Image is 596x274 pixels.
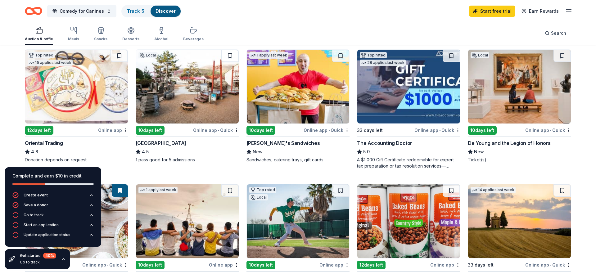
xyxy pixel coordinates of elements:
button: Comedy for Canines [47,5,116,17]
div: 14 applies last week [471,187,516,193]
span: • [439,128,440,133]
span: 4.8 [31,148,38,155]
div: 1 apply last week [138,187,178,193]
div: [PERSON_NAME]'s Sandwiches [246,139,320,147]
button: Update application status [12,232,94,242]
img: Image for De Young and the Legion of Honors [468,50,571,124]
div: 12 days left [25,126,53,135]
button: Auction & raffle [25,24,53,45]
span: New [253,148,263,155]
span: 4.5 [142,148,149,155]
button: Beverages [183,24,204,45]
a: Start free trial [469,6,515,17]
div: Online app [319,261,350,269]
div: Complete and earn $10 in credit [12,172,94,180]
img: Image for WinCo Foods [357,184,460,258]
a: Earn Rewards [518,6,562,17]
div: Alcohol [154,37,168,42]
div: Ticket(s) [468,157,571,163]
span: • [328,128,330,133]
button: Alcohol [154,24,168,45]
div: Online app Quick [193,126,239,134]
img: Image for Ike's Sandwiches [247,50,350,124]
button: Desserts [122,24,139,45]
div: Local [138,52,157,58]
img: Image for Bay Area Discovery Museum [136,50,239,124]
div: Online app Quick [525,261,571,269]
div: 33 days left [357,127,383,134]
a: Image for De Young and the Legion of HonorsLocal10days leftOnline app•QuickDe Young and the Legio... [468,49,571,163]
div: Go to track [20,260,56,265]
div: Top rated [249,187,276,193]
button: Snacks [94,24,107,45]
div: Desserts [122,37,139,42]
button: Search [540,27,571,39]
img: Image for AF Travel Ideas [468,184,571,258]
div: 1 pass good for 5 admissions [136,157,239,163]
span: • [107,263,108,267]
div: Auction & raffle [25,37,53,42]
div: Get started [20,253,56,258]
span: • [550,263,551,267]
img: Image for Oakland A's [247,184,350,258]
div: Start an application [24,222,59,227]
div: Top rated [360,52,387,58]
a: Image for Oriental TradingTop rated15 applieslast week12days leftOnline appOriental Trading4.8Don... [25,49,128,163]
a: Home [25,4,42,18]
div: Sandwiches, catering trays, gift cards [246,157,350,163]
button: Go to track [12,212,94,222]
div: 1 apply last week [249,52,288,59]
div: 10 days left [246,261,275,269]
span: • [218,128,219,133]
div: 12 days left [357,261,386,269]
span: Comedy for Canines [60,7,104,15]
span: New [474,148,484,155]
span: Search [551,29,566,37]
img: Image for The Accounting Doctor [357,50,460,124]
div: Online app Quick [525,126,571,134]
div: 15 applies last week [28,60,73,66]
div: Save a donor [24,203,48,208]
div: Meals [68,37,79,42]
span: 5.0 [363,148,370,155]
div: Local [249,194,268,200]
button: Start an application [12,222,94,232]
div: Create event [24,193,48,198]
div: 33 days left [468,261,494,269]
button: Save a donor [12,202,94,212]
div: Online app [98,126,128,134]
div: A $1,000 Gift Certificate redeemable for expert tax preparation or tax resolution services—recipi... [357,157,460,169]
div: 28 applies last week [360,60,406,66]
div: 10 days left [136,126,165,135]
div: De Young and the Legion of Honors [468,139,551,147]
a: Image for Bay Area Discovery MuseumLocal10days leftOnline app•Quick[GEOGRAPHIC_DATA]4.51 pass goo... [136,49,239,163]
a: Track· 5 [127,8,144,14]
div: 40 % [43,253,56,258]
div: 10 days left [246,126,275,135]
div: Top rated [28,52,55,58]
img: Image for Let's Roam [136,184,239,258]
div: Update application status [24,232,70,237]
button: Meals [68,24,79,45]
a: Image for Ike's Sandwiches1 applylast week10days leftOnline app•Quick[PERSON_NAME]'s SandwichesNe... [246,49,350,163]
button: Create event [12,192,94,202]
div: Snacks [94,37,107,42]
img: Image for Oriental Trading [25,50,128,124]
a: Discover [156,8,176,14]
div: Local [471,52,489,58]
div: Online app [209,261,239,269]
a: Image for The Accounting DoctorTop rated28 applieslast week33 days leftOnline app•QuickThe Accoun... [357,49,460,169]
div: Beverages [183,37,204,42]
div: 10 days left [136,261,165,269]
div: Online app Quick [304,126,350,134]
div: Online app [430,261,460,269]
div: Donation depends on request [25,157,128,163]
div: 10 days left [468,126,497,135]
div: Go to track [24,213,44,218]
button: Track· 5Discover [121,5,181,17]
div: [GEOGRAPHIC_DATA] [136,139,186,147]
div: The Accounting Doctor [357,139,412,147]
div: Online app Quick [414,126,460,134]
div: Oriental Trading [25,139,63,147]
span: • [550,128,551,133]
